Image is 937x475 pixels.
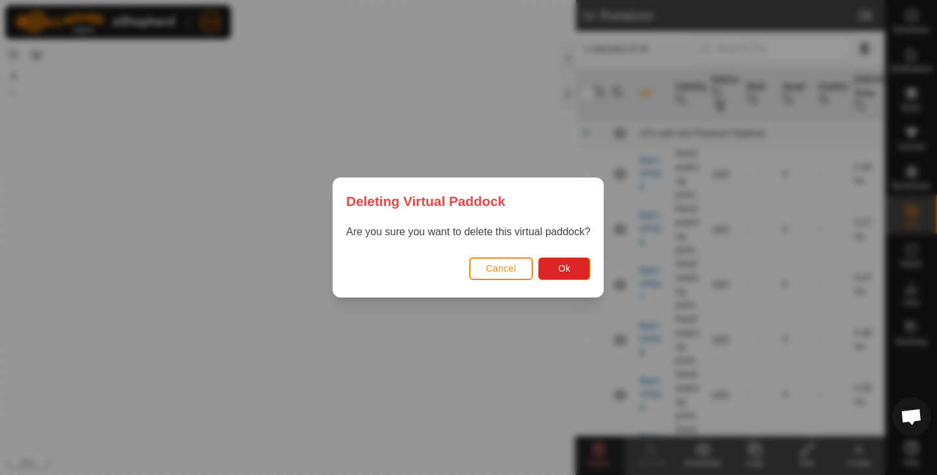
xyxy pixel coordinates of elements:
div: Open chat [892,397,931,436]
span: Deleting Virtual Paddock [346,191,506,211]
span: Cancel [486,263,517,274]
p: Are you sure you want to delete this virtual paddock? [346,224,590,240]
button: Ok [539,257,591,280]
span: Ok [558,263,571,274]
button: Cancel [469,257,534,280]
